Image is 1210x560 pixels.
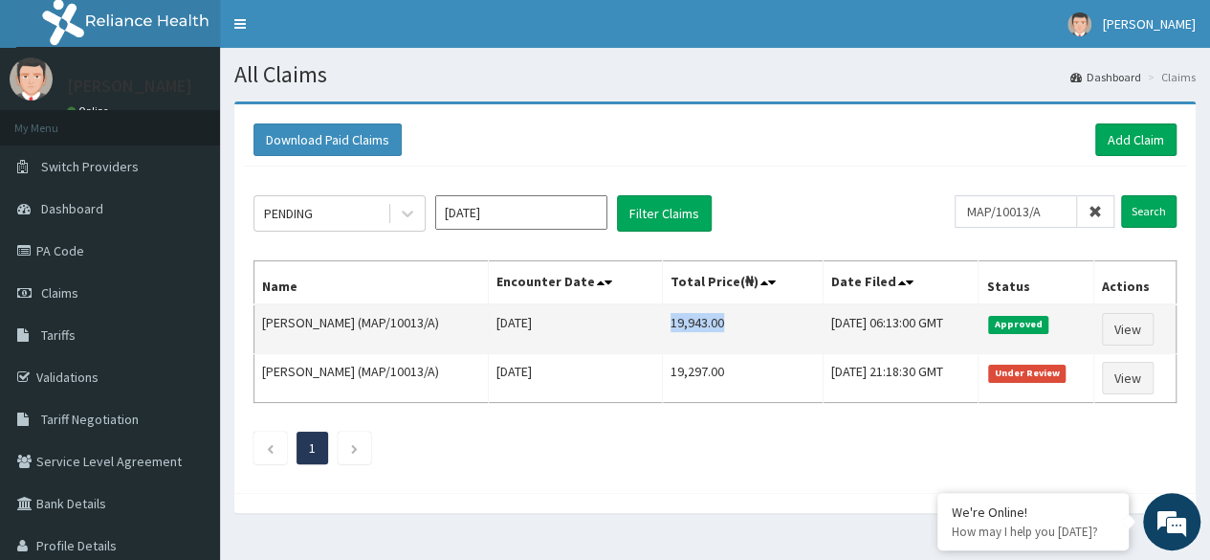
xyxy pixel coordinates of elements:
th: Actions [1093,261,1176,305]
div: PENDING [264,204,313,223]
a: Previous page [266,439,275,457]
input: Search [1121,195,1177,228]
td: 19,297.00 [662,354,823,403]
img: User Image [1067,12,1091,36]
td: [DATE] [488,354,662,403]
div: Chat with us now [99,107,321,132]
button: Filter Claims [617,195,712,232]
th: Status [979,261,1094,305]
span: Claims [41,284,78,302]
img: d_794563401_company_1708531726252_794563401 [35,96,77,144]
span: We're online! [111,162,264,355]
img: User Image [10,57,53,101]
span: Tariff Negotiation [41,411,139,428]
td: [DATE] 06:13:00 GMT [823,304,978,354]
input: Search by HMO ID [955,195,1077,228]
th: Name [254,261,489,305]
th: Total Price(₦) [662,261,823,305]
button: Download Paid Claims [253,123,402,156]
textarea: Type your message and hit 'Enter' [10,364,364,431]
a: Dashboard [1070,69,1141,85]
td: [PERSON_NAME] (MAP/10013/A) [254,354,489,403]
span: Switch Providers [41,158,139,175]
td: [PERSON_NAME] (MAP/10013/A) [254,304,489,354]
span: Approved [988,316,1048,333]
li: Claims [1143,69,1196,85]
a: Next page [350,439,359,457]
div: We're Online! [952,504,1114,521]
span: [PERSON_NAME] [1103,15,1196,33]
a: View [1102,362,1154,394]
p: [PERSON_NAME] [67,78,192,95]
div: Minimize live chat window [314,10,360,56]
a: Page 1 is your current page [309,439,316,457]
td: [DATE] 21:18:30 GMT [823,354,978,403]
span: Under Review [988,365,1066,382]
h1: All Claims [234,62,1196,87]
span: Dashboard [41,200,103,217]
span: Tariffs [41,326,76,344]
a: Online [67,104,113,118]
td: [DATE] [488,304,662,354]
th: Encounter Date [488,261,662,305]
a: Add Claim [1095,123,1177,156]
td: 19,943.00 [662,304,823,354]
input: Select Month and Year [435,195,607,230]
th: Date Filed [823,261,978,305]
a: View [1102,313,1154,346]
p: How may I help you today? [952,524,1114,540]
